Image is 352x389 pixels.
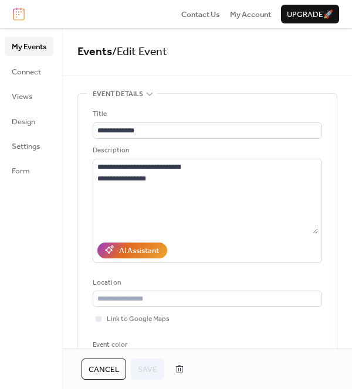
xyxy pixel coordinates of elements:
[93,145,320,156] div: Description
[93,339,179,351] div: Event color
[13,8,25,21] img: logo
[5,37,53,56] a: My Events
[12,91,32,103] span: Views
[281,5,339,23] button: Upgrade🚀
[112,41,167,63] span: / Edit Event
[5,112,53,131] a: Design
[93,277,320,289] div: Location
[12,141,40,152] span: Settings
[5,137,53,155] a: Settings
[97,243,167,258] button: AI Assistant
[230,8,271,20] a: My Account
[230,9,271,21] span: My Account
[5,87,53,105] a: Views
[119,245,159,257] div: AI Assistant
[12,41,46,53] span: My Events
[5,62,53,81] a: Connect
[181,9,220,21] span: Contact Us
[12,165,30,177] span: Form
[93,88,143,100] span: Event details
[287,9,333,21] span: Upgrade 🚀
[5,161,53,180] a: Form
[12,116,35,128] span: Design
[93,108,320,120] div: Title
[77,41,112,63] a: Events
[107,313,170,325] span: Link to Google Maps
[12,66,41,78] span: Connect
[181,8,220,20] a: Contact Us
[89,364,119,376] span: Cancel
[82,359,126,380] button: Cancel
